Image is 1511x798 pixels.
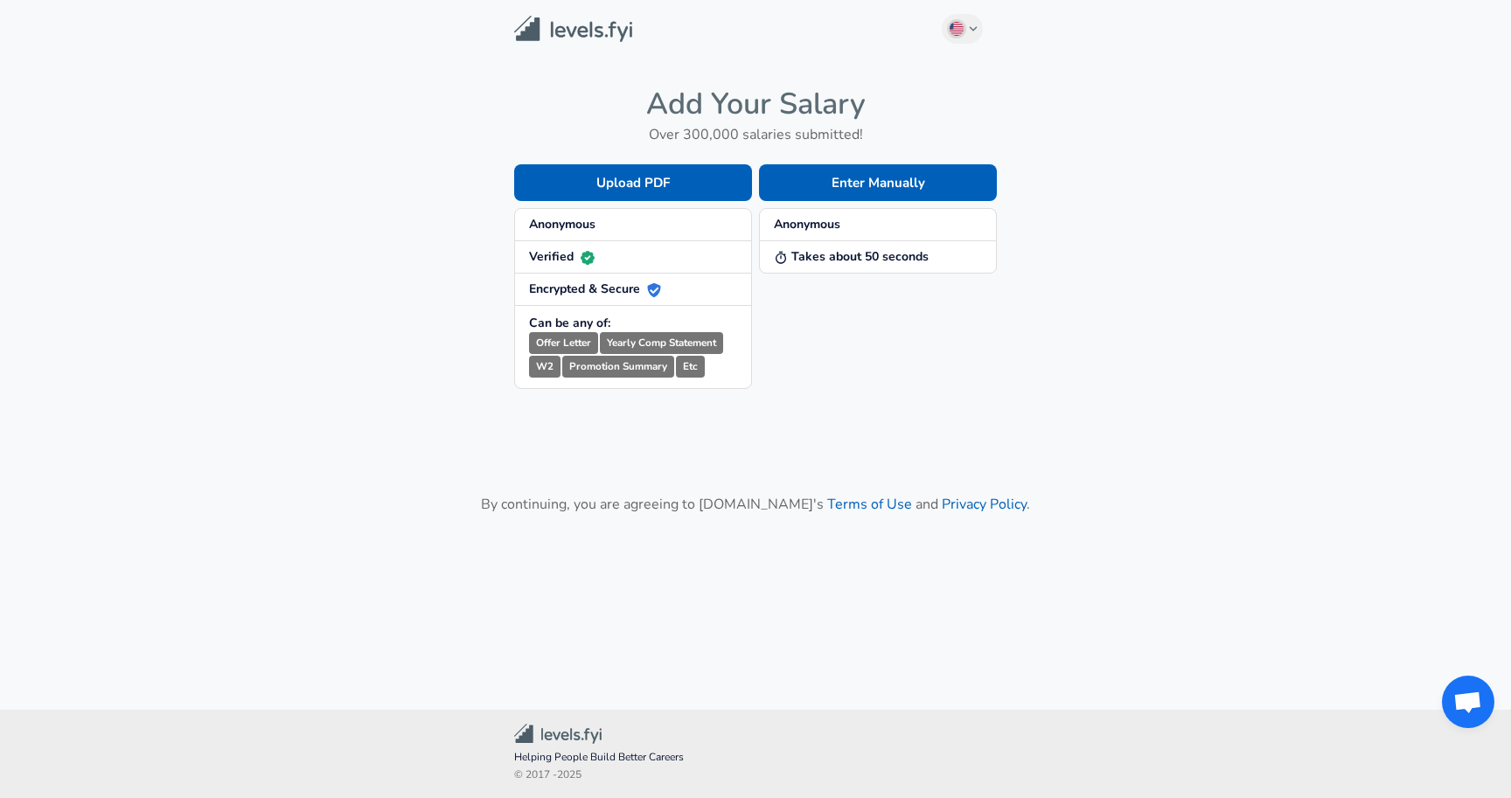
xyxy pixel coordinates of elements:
[676,356,705,378] small: Etc
[514,86,997,122] h4: Add Your Salary
[529,332,598,354] small: Offer Letter
[827,495,912,514] a: Terms of Use
[774,248,929,265] strong: Takes about 50 seconds
[514,724,602,744] img: Levels.fyi Community
[514,749,997,767] span: Helping People Build Better Careers
[514,122,997,147] h6: Over 300,000 salaries submitted!
[514,767,997,784] span: © 2017 - 2025
[774,216,840,232] strong: Anonymous
[562,356,674,378] small: Promotion Summary
[529,281,661,297] strong: Encrypted & Secure
[950,22,964,36] img: English (US)
[529,356,561,378] small: W2
[942,14,984,44] button: English (US)
[529,216,595,232] strong: Anonymous
[600,332,723,354] small: Yearly Comp Statement
[529,248,595,265] strong: Verified
[514,16,632,43] img: Levels.fyi
[529,315,610,331] strong: Can be any of:
[942,495,1027,514] a: Privacy Policy
[759,164,997,201] button: Enter Manually
[514,164,752,201] button: Upload PDF
[1442,676,1494,728] div: Open chat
